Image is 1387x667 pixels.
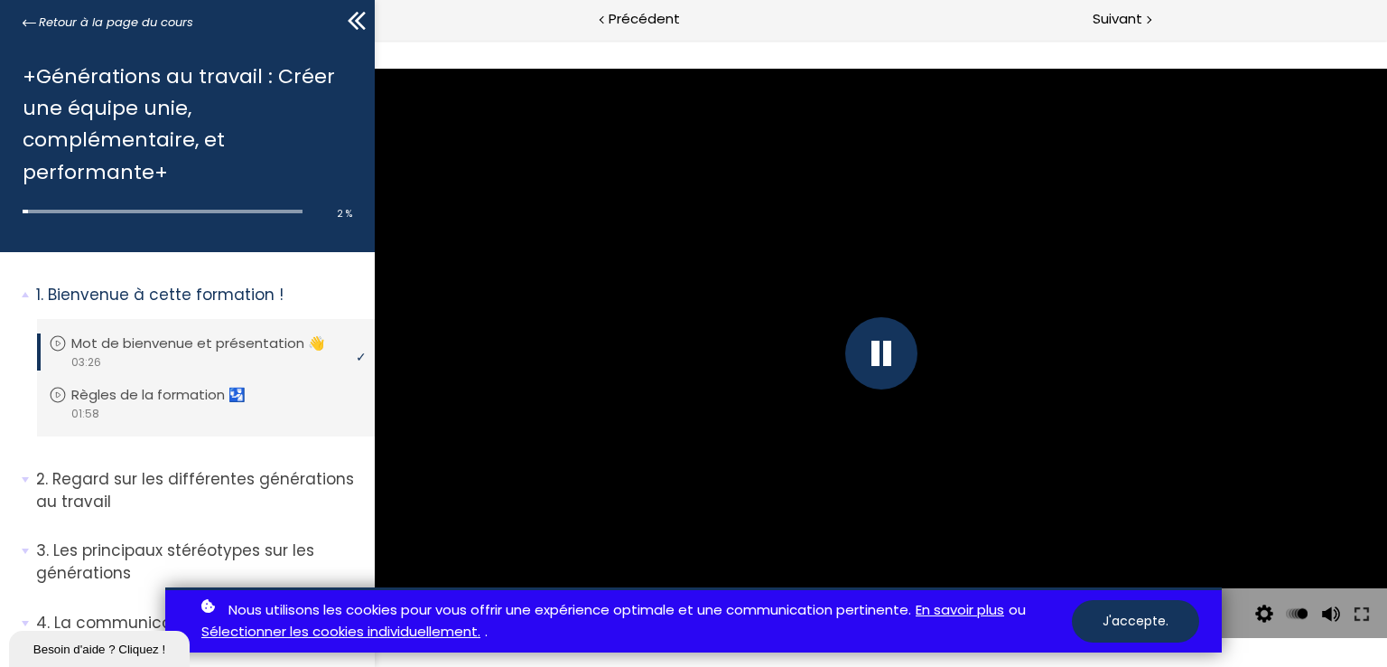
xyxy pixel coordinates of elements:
h1: +Générations au travail : Créer une équipe unie, complémentaire, et performante+ [23,61,343,188]
span: 03:26 [70,354,101,371]
span: 2 % [337,207,352,221]
button: Play back rate [908,549,936,599]
span: 3. [36,540,49,562]
a: Retour à la page du cours [23,13,193,33]
p: ou . [197,599,1072,644]
button: Video quality [876,549,903,599]
p: Mot de bienvenue et présentation 👋 [71,333,352,353]
button: Volume [941,549,968,599]
span: 1. [36,284,43,306]
div: Modifier la vitesse de lecture [906,549,938,599]
p: Règles de la formation 🛂 [71,385,273,405]
span: Suivant [1093,8,1142,31]
button: J'accepte. [1072,600,1199,643]
span: Nous utilisons les cookies pour vous offrir une expérience optimale et une communication pertinente. [228,599,911,622]
p: Regard sur les différentes générations au travail [36,468,361,512]
p: Les principaux stéréotypes sur les générations [36,540,361,584]
span: Retour à la page du cours [39,13,193,33]
span: 2. [36,468,48,491]
div: 00:01 / 03:26 [757,567,826,582]
p: Bienvenue à cette formation ! [36,284,361,306]
a: En savoir plus [916,599,1004,622]
iframe: chat widget [9,627,193,667]
a: Sélectionner les cookies individuellement. [201,621,480,644]
span: Précédent [609,8,680,31]
span: 01:58 [70,406,99,422]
